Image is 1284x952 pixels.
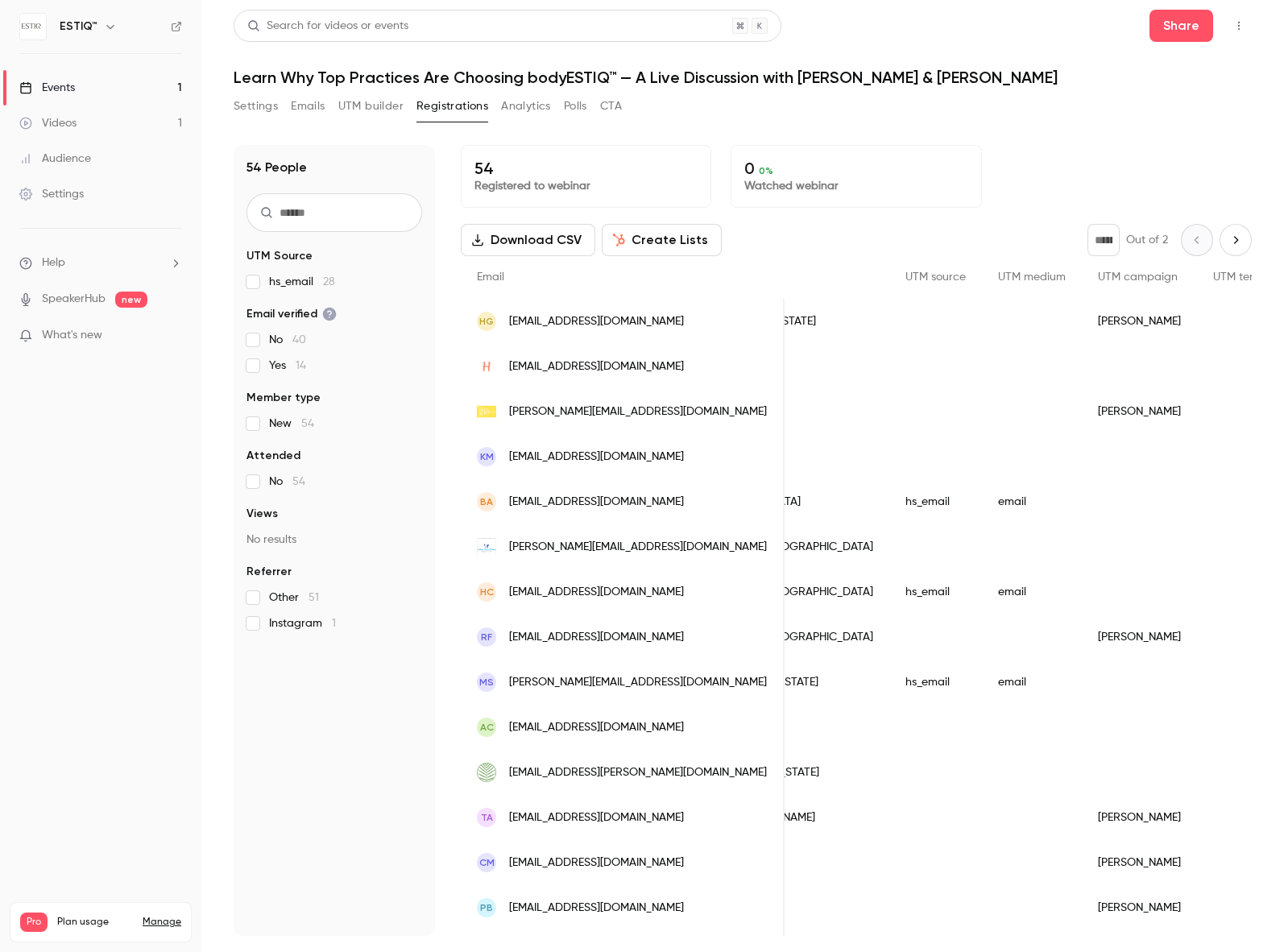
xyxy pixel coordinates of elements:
[889,569,982,615] div: hs_email
[480,449,494,464] span: KM
[60,19,97,35] h6: ESTIQ™
[1126,232,1168,248] p: Out of 2
[602,224,722,256] button: Create Lists
[998,271,1066,283] span: UTM medium
[1082,795,1197,840] div: [PERSON_NAME]
[269,332,306,348] span: No
[246,532,422,548] p: No results
[1098,271,1178,283] span: UTM campaign
[338,93,404,119] button: UTM builder
[42,255,65,271] span: Help
[19,186,84,202] div: Settings
[1082,840,1197,885] div: [PERSON_NAME]
[509,584,684,601] span: [EMAIL_ADDRESS][DOMAIN_NAME]
[269,615,336,631] span: Instagram
[1149,10,1213,42] button: Share
[292,476,305,487] span: 54
[42,327,102,344] span: What's new
[477,271,504,283] span: Email
[246,506,278,522] span: Views
[477,357,496,376] img: halospapv.com
[1213,271,1263,283] span: UTM term
[246,390,321,406] span: Member type
[509,855,684,871] span: [EMAIL_ADDRESS][DOMAIN_NAME]
[509,449,684,466] span: [EMAIL_ADDRESS][DOMAIN_NAME]
[509,494,684,511] span: [EMAIL_ADDRESS][DOMAIN_NAME]
[19,151,91,167] div: Audience
[291,93,325,119] button: Emails
[480,495,493,509] span: BA
[301,418,314,429] span: 54
[246,448,300,464] span: Attended
[481,810,493,825] span: ta
[982,660,1082,705] div: email
[246,158,307,177] h1: 54 People
[57,916,133,929] span: Plan usage
[19,80,75,96] div: Events
[269,416,314,432] span: New
[234,93,278,119] button: Settings
[509,358,684,375] span: [EMAIL_ADDRESS][DOMAIN_NAME]
[477,537,496,557] img: aboutfaceandbodykaty.com
[509,719,684,736] span: [EMAIL_ADDRESS][DOMAIN_NAME]
[163,329,182,343] iframe: Noticeable Trigger
[19,115,77,131] div: Videos
[509,900,684,917] span: [EMAIL_ADDRESS][DOMAIN_NAME]
[474,178,698,194] p: Registered to webinar
[461,224,595,256] button: Download CSV
[479,314,494,329] span: HG
[477,763,496,782] img: westlakefreshaesthetics.com
[309,592,319,603] span: 51
[481,630,492,644] span: RF
[20,14,46,39] img: ESTIQ™
[1082,389,1197,434] div: [PERSON_NAME]
[292,334,306,346] span: 40
[905,271,966,283] span: UTM source
[416,93,488,119] button: Registrations
[323,276,335,288] span: 28
[19,255,182,271] li: help-dropdown-opener
[600,93,622,119] button: CTA
[269,590,319,606] span: Other
[246,248,313,264] span: UTM Source
[982,569,1082,615] div: email
[115,292,147,308] span: new
[479,855,495,870] span: CM
[889,660,982,705] div: hs_email
[474,159,698,178] p: 54
[42,291,106,308] a: SpeakerHub
[479,675,494,689] span: MS
[269,474,305,490] span: No
[246,248,422,631] section: facet-groups
[477,402,496,421] img: truglomedspa.com
[509,629,684,646] span: [EMAIL_ADDRESS][DOMAIN_NAME]
[982,479,1082,524] div: email
[1082,615,1197,660] div: [PERSON_NAME]
[564,93,587,119] button: Polls
[20,913,48,932] span: Pro
[269,358,306,374] span: Yes
[509,674,767,691] span: [PERSON_NAME][EMAIL_ADDRESS][DOMAIN_NAME]
[509,313,684,330] span: [EMAIL_ADDRESS][DOMAIN_NAME]
[480,585,494,599] span: HC
[247,18,408,35] div: Search for videos or events
[509,764,767,781] span: [EMAIL_ADDRESS][PERSON_NAME][DOMAIN_NAME]
[332,618,336,629] span: 1
[480,900,493,915] span: PB
[744,159,967,178] p: 0
[501,93,551,119] button: Analytics
[269,274,335,290] span: hs_email
[246,306,337,322] span: Email verified
[143,916,181,929] a: Manage
[480,720,494,735] span: AC
[509,809,684,826] span: [EMAIL_ADDRESS][DOMAIN_NAME]
[889,479,982,524] div: hs_email
[759,165,773,176] span: 0 %
[246,564,292,580] span: Referrer
[296,360,306,371] span: 14
[1220,224,1252,256] button: Next page
[1082,299,1197,344] div: [PERSON_NAME]
[509,539,767,556] span: [PERSON_NAME][EMAIL_ADDRESS][DOMAIN_NAME]
[509,404,767,420] span: [PERSON_NAME][EMAIL_ADDRESS][DOMAIN_NAME]
[744,178,967,194] p: Watched webinar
